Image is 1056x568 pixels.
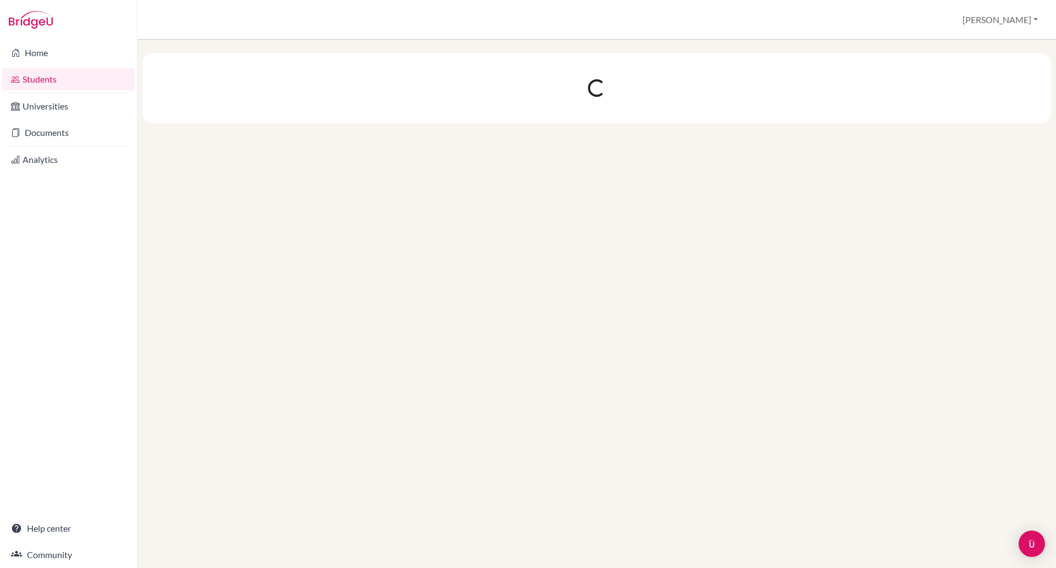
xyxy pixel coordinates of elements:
[2,42,135,64] a: Home
[2,149,135,171] a: Analytics
[958,9,1043,30] button: [PERSON_NAME]
[2,517,135,539] a: Help center
[2,122,135,144] a: Documents
[1019,531,1045,557] div: Open Intercom Messenger
[9,11,53,29] img: Bridge-U
[2,68,135,90] a: Students
[2,95,135,117] a: Universities
[2,544,135,566] a: Community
